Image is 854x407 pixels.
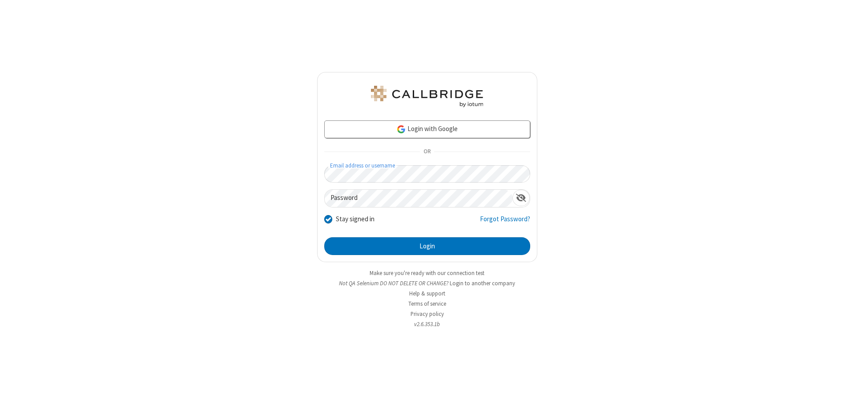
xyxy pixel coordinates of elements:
span: OR [420,146,434,158]
input: Password [325,190,512,207]
a: Forgot Password? [480,214,530,231]
li: Not QA Selenium DO NOT DELETE OR CHANGE? [317,279,537,287]
a: Login with Google [324,120,530,138]
label: Stay signed in [336,214,375,224]
a: Terms of service [408,300,446,307]
li: v2.6.353.1b [317,320,537,328]
button: Login [324,237,530,255]
button: Login to another company [450,279,515,287]
div: Show password [512,190,530,206]
img: QA Selenium DO NOT DELETE OR CHANGE [369,86,485,107]
a: Make sure you're ready with our connection test [370,269,484,277]
a: Privacy policy [411,310,444,318]
input: Email address or username [324,165,530,183]
img: google-icon.png [396,124,406,134]
a: Help & support [409,290,445,297]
